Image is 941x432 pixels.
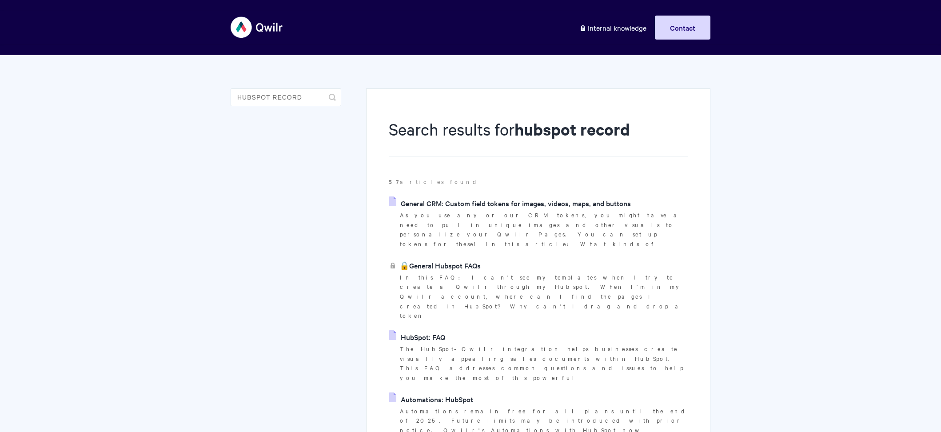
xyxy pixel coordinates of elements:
input: Search [231,88,341,106]
p: As you use any or our CRM tokens, you might have a need to pull in unique images and other visual... [400,210,688,249]
p: In this FAQ: I can't see my templates when I try to create a Qwilr through my Hubspot. When I'm i... [400,272,688,321]
h1: Search results for [389,118,688,156]
a: Automations: HubSpot [389,392,473,406]
a: General CRM: Custom field tokens for images, videos, maps, and buttons [389,196,631,210]
strong: 57 [389,177,400,186]
a: Internal knowledge [573,16,653,40]
p: The HubSpot-Qwilr integration helps businesses create visually appealing sales documents within H... [400,344,688,383]
strong: hubspot record [514,118,630,140]
a: HubSpot: FAQ [389,330,445,344]
p: articles found [389,177,688,187]
a: 🔒General Hubspot FAQs [389,259,481,272]
img: Qwilr Help Center [231,11,283,44]
a: Contact [655,16,710,40]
